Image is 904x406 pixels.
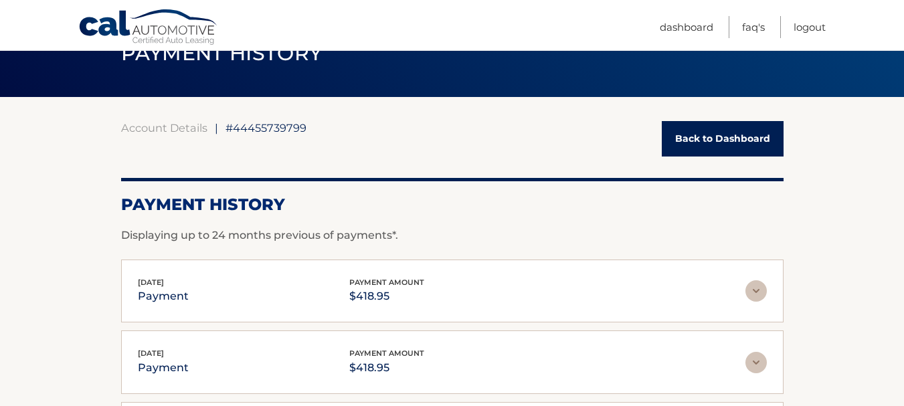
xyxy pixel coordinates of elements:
[121,195,784,215] h2: Payment History
[225,121,306,134] span: #44455739799
[138,278,164,287] span: [DATE]
[349,278,424,287] span: payment amount
[121,121,207,134] a: Account Details
[121,227,784,243] p: Displaying up to 24 months previous of payments*.
[121,41,323,66] span: PAYMENT HISTORY
[745,352,767,373] img: accordion-rest.svg
[349,348,424,358] span: payment amount
[138,287,189,306] p: payment
[745,280,767,302] img: accordion-rest.svg
[78,9,219,47] a: Cal Automotive
[662,121,784,157] a: Back to Dashboard
[138,359,189,377] p: payment
[794,16,826,38] a: Logout
[349,359,424,377] p: $418.95
[138,348,164,358] span: [DATE]
[742,16,765,38] a: FAQ's
[660,16,713,38] a: Dashboard
[349,287,424,306] p: $418.95
[215,121,218,134] span: |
